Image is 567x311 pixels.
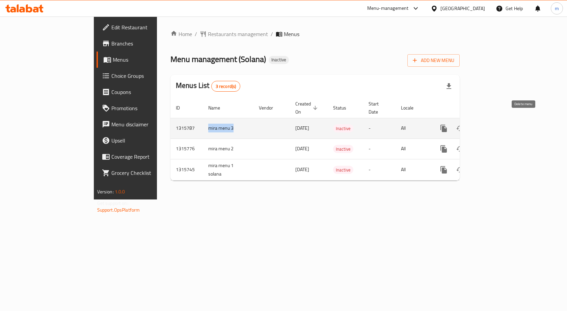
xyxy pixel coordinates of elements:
a: Coupons [97,84,189,100]
a: Branches [97,35,189,52]
span: Status [333,104,355,112]
a: Menus [97,52,189,68]
span: Inactive [333,125,353,132]
th: Actions [430,98,506,118]
span: Start Date [369,100,387,116]
span: 1.0.0 [115,187,125,196]
span: Menu disclaimer [111,120,183,128]
span: Created On [295,100,320,116]
button: Change Status [452,141,468,157]
button: Add New Menu [407,54,460,67]
button: more [436,162,452,178]
button: more [436,120,452,136]
a: Choice Groups [97,68,189,84]
h2: Menus List [176,81,240,92]
a: Support.OpsPlatform [97,206,140,214]
span: 3 record(s) [212,83,240,90]
span: Menus [113,56,183,64]
span: [DATE] [295,144,309,153]
span: Grocery Checklist [111,169,183,177]
span: Choice Groups [111,72,183,80]
span: Inactive [333,145,353,153]
span: Inactive [269,57,289,63]
a: Restaurants management [200,30,268,38]
span: Coverage Report [111,153,183,161]
span: Inactive [333,166,353,174]
td: - [363,159,396,180]
span: Restaurants management [208,30,268,38]
a: Menu disclaimer [97,116,189,132]
span: ID [176,104,189,112]
a: Upsell [97,132,189,149]
span: Menus [284,30,299,38]
span: Menu management ( Solana ) [170,52,266,67]
a: Promotions [97,100,189,116]
div: Menu-management [367,4,409,12]
div: Export file [441,78,457,94]
table: enhanced table [170,98,506,181]
span: Upsell [111,136,183,145]
td: mira menu 3 [203,118,253,138]
span: Vendor [259,104,282,112]
span: Version: [97,187,114,196]
a: Coverage Report [97,149,189,165]
button: more [436,141,452,157]
button: Change Status [452,162,468,178]
td: All [396,118,430,138]
td: mira menu 2 [203,138,253,159]
td: All [396,138,430,159]
span: Locale [401,104,422,112]
td: mira menu 1 solana [203,159,253,180]
div: Inactive [269,56,289,64]
span: Add New Menu [413,56,454,65]
td: - [363,138,396,159]
li: / [271,30,273,38]
li: / [195,30,197,38]
nav: breadcrumb [170,30,460,38]
button: Change Status [452,120,468,136]
span: Name [208,104,229,112]
span: Coupons [111,88,183,96]
span: [DATE] [295,165,309,174]
a: Edit Restaurant [97,19,189,35]
div: [GEOGRAPHIC_DATA] [440,5,485,12]
span: [DATE] [295,124,309,132]
td: - [363,118,396,138]
span: m [555,5,559,12]
span: Branches [111,39,183,48]
div: Total records count [211,81,241,92]
span: Promotions [111,104,183,112]
td: All [396,159,430,180]
span: Get support on: [97,199,128,208]
a: Grocery Checklist [97,165,189,181]
span: Edit Restaurant [111,23,183,31]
